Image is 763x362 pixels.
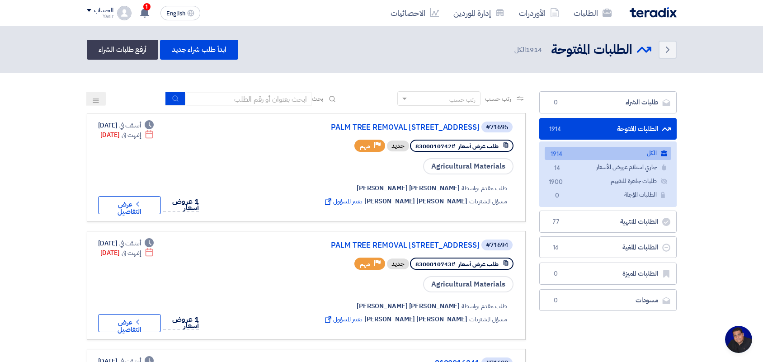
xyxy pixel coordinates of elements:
span: #8300010742 [415,142,455,150]
div: جديد [387,259,409,269]
span: [PERSON_NAME] [PERSON_NAME] [364,197,467,206]
span: 1 [143,3,151,10]
span: Agricultural Materials [423,158,513,174]
span: إنتهت في [122,130,141,140]
span: 1914 [526,45,542,55]
a: مسودات0 [539,289,677,311]
a: الكل [545,147,671,160]
span: مسؤل المشتريات [469,315,507,324]
button: عرض التفاصيل [98,314,161,332]
div: [DATE] [98,121,154,130]
span: طلب عرض أسعار [458,142,499,150]
a: الطلبات المميزة0 [539,263,677,285]
span: 0 [552,191,563,201]
a: PALM TREE REMOVAL [STREET_ADDRESS] [299,123,480,132]
a: الطلبات الملغية16 [539,236,677,259]
div: #71695 [486,124,508,131]
span: 0 [551,98,561,107]
span: 1 عروض أسعار [172,196,198,213]
span: طلب مقدم بواسطة [462,183,507,193]
button: English [160,6,200,20]
div: جديد [387,141,409,151]
span: 0 [551,296,561,305]
a: ابدأ طلب شراء جديد [160,40,238,60]
img: profile_test.png [117,6,132,20]
a: إدارة الموردين [446,2,512,24]
span: طلب عرض أسعار [458,260,499,268]
span: إنتهت في [122,248,141,258]
a: الطلبات المؤجلة [545,188,671,202]
input: ابحث بعنوان أو رقم الطلب [185,92,312,106]
span: 1 عروض أسعار [172,314,198,331]
span: 77 [551,217,561,226]
div: [DATE] [100,248,154,258]
span: 1914 [551,125,561,134]
span: [PERSON_NAME] [PERSON_NAME] [357,301,460,311]
a: الطلبات المفتوحة1914 [539,118,677,140]
button: عرض التفاصيل [98,196,161,214]
a: طلبات الشراء0 [539,91,677,113]
span: مهم [360,142,370,150]
a: الطلبات المنتهية77 [539,211,677,233]
div: Open chat [725,326,752,353]
span: 0 [551,269,561,278]
div: #71694 [486,242,508,249]
span: رتب حسب [485,94,511,103]
span: تغيير المسؤول [323,315,363,324]
a: الاحصائيات [383,2,446,24]
h2: الطلبات المفتوحة [551,41,632,59]
a: الطلبات [566,2,619,24]
span: مهم [360,260,370,268]
div: [DATE] [98,239,154,248]
a: أرفع طلبات الشراء [87,40,158,60]
div: Yasir [87,14,113,19]
span: أنشئت في [119,121,141,130]
a: جاري استلام عروض الأسعار [545,161,671,174]
span: Agricultural Materials [423,276,513,292]
span: طلب مقدم بواسطة [462,301,507,311]
a: الأوردرات [512,2,566,24]
span: تغيير المسؤول [323,197,363,206]
span: 1900 [552,178,563,187]
span: [PERSON_NAME] [PERSON_NAME] [364,315,467,324]
span: مسؤل المشتريات [469,197,507,206]
span: #8300010743 [415,260,455,268]
a: PALM TREE REMOVAL [STREET_ADDRESS] [299,241,480,249]
div: [DATE] [100,130,154,140]
span: الكل [514,45,543,55]
span: بحث [312,94,324,103]
span: 14 [552,164,563,173]
span: 16 [551,243,561,252]
div: الحساب [94,7,113,14]
span: English [166,10,185,17]
img: Teradix logo [630,7,677,18]
span: [PERSON_NAME] [PERSON_NAME] [357,183,460,193]
a: طلبات جاهزة للتقييم [545,175,671,188]
div: رتب حسب [449,95,476,104]
span: أنشئت في [119,239,141,248]
span: 1914 [552,150,563,159]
